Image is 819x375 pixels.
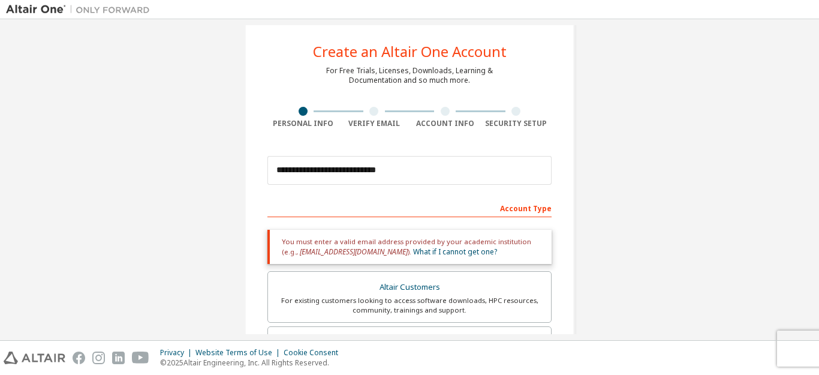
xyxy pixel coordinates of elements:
div: Website Terms of Use [195,348,284,358]
img: Altair One [6,4,156,16]
div: Altair Customers [275,279,544,296]
div: Create an Altair One Account [313,44,507,59]
div: For Free Trials, Licenses, Downloads, Learning & Documentation and so much more. [326,66,493,85]
div: Personal Info [267,119,339,128]
img: linkedin.svg [112,352,125,364]
div: Verify Email [339,119,410,128]
img: youtube.svg [132,352,149,364]
div: Cookie Consent [284,348,345,358]
div: For existing customers looking to access software downloads, HPC resources, community, trainings ... [275,296,544,315]
img: altair_logo.svg [4,352,65,364]
div: Security Setup [481,119,552,128]
p: © 2025 Altair Engineering, Inc. All Rights Reserved. [160,358,345,368]
img: facebook.svg [73,352,85,364]
div: Students [275,334,544,351]
img: instagram.svg [92,352,105,364]
span: [EMAIL_ADDRESS][DOMAIN_NAME] [300,247,408,257]
div: Account Type [267,198,552,217]
div: Privacy [160,348,195,358]
div: Account Info [409,119,481,128]
div: You must enter a valid email address provided by your academic institution (e.g., ). [267,230,552,264]
a: What if I cannot get one? [413,247,497,257]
